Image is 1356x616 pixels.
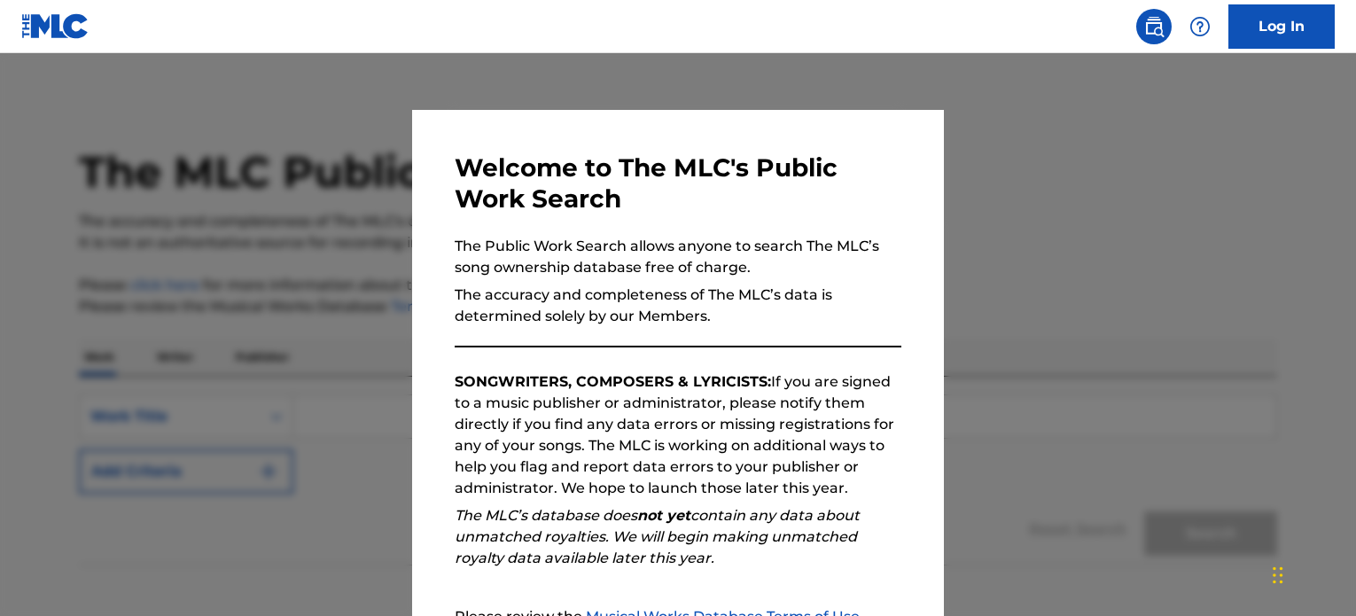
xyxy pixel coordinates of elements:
strong: SONGWRITERS, COMPOSERS & LYRICISTS: [455,373,771,390]
p: The accuracy and completeness of The MLC’s data is determined solely by our Members. [455,285,901,327]
em: The MLC’s database does contain any data about unmatched royalties. We will begin making unmatche... [455,507,860,566]
a: Log In [1228,4,1335,49]
div: Help [1182,9,1218,44]
div: Drag [1273,549,1283,602]
h3: Welcome to The MLC's Public Work Search [455,152,901,214]
img: help [1189,16,1211,37]
p: If you are signed to a music publisher or administrator, please notify them directly if you find ... [455,371,901,499]
p: The Public Work Search allows anyone to search The MLC’s song ownership database free of charge. [455,236,901,278]
a: Public Search [1136,9,1172,44]
img: search [1143,16,1165,37]
strong: not yet [637,507,690,524]
img: MLC Logo [21,13,90,39]
iframe: Chat Widget [1267,531,1356,616]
